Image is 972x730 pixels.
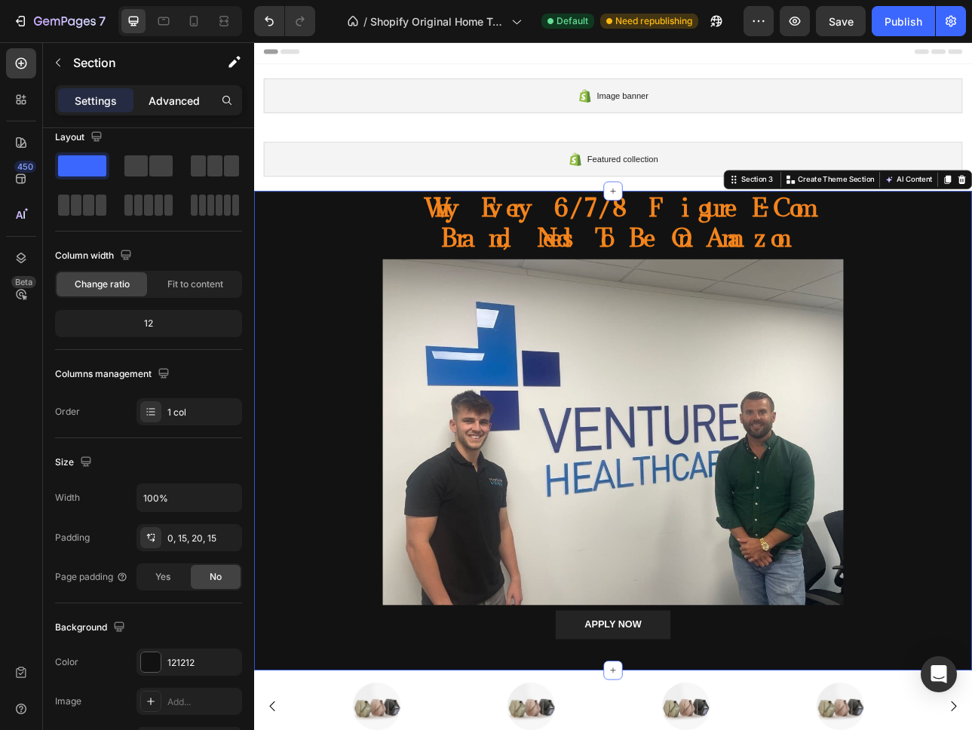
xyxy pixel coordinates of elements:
[55,405,80,419] div: Order
[921,656,957,692] div: Open Intercom Messenger
[58,313,239,334] div: 12
[55,618,128,638] div: Background
[55,570,128,584] div: Page padding
[55,491,80,505] div: Width
[162,274,743,710] img: gempages_557898397873341365-a32102b8-1b43-4a1e-8afe-fd94c9f2c135.jpg
[75,93,117,109] p: Settings
[254,42,972,730] iframe: Design area
[615,14,692,28] span: Need republishing
[370,14,505,29] span: Shopify Original Home Template
[55,452,95,473] div: Size
[75,278,130,291] span: Change ratio
[872,6,935,36] button: Publish
[792,164,858,182] button: AI Content
[167,278,223,291] span: Fit to content
[55,695,81,708] div: Image
[167,656,238,670] div: 121212
[885,14,922,29] div: Publish
[611,167,658,180] div: Section 3
[363,14,367,29] span: /
[685,167,782,180] p: Create Theme Section
[99,12,106,30] p: 7
[210,570,222,584] span: No
[55,364,173,385] div: Columns management
[11,276,36,288] div: Beta
[55,655,78,669] div: Color
[420,139,509,157] span: Featured collection
[73,54,197,72] p: Section
[162,188,743,267] h2: Why Every 6/7/8 Figure E-Com Brand, Needs To Be On Amazon
[6,6,112,36] button: 7
[55,246,135,266] div: Column width
[167,695,238,709] div: Add...
[167,406,238,419] div: 1 col
[167,532,238,545] div: 0, 15, 20, 15
[432,59,497,77] span: Image banner
[155,570,170,584] span: Yes
[55,127,106,148] div: Layout
[149,93,200,109] p: Advanced
[816,6,866,36] button: Save
[829,15,854,28] span: Save
[137,484,241,511] input: Auto
[557,14,588,28] span: Default
[254,6,315,36] div: Undo/Redo
[14,161,36,173] div: 450
[55,531,90,544] div: Padding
